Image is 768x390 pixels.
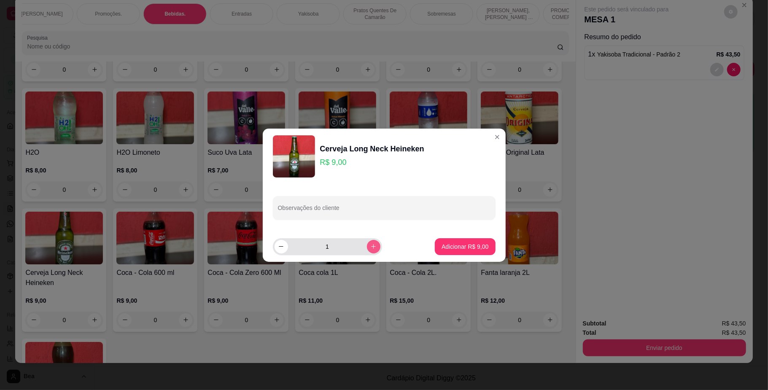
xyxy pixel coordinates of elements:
[367,240,380,253] button: increase-product-quantity
[273,135,315,178] img: product-image
[490,130,504,144] button: Close
[275,240,288,253] button: decrease-product-quantity
[320,143,424,155] div: Cerveja Long Neck Heineken
[320,156,424,168] p: R$ 9,00
[442,242,488,251] p: Adicionar R$ 9,00
[435,238,495,255] button: Adicionar R$ 9,00
[278,207,490,215] input: Observações do cliente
